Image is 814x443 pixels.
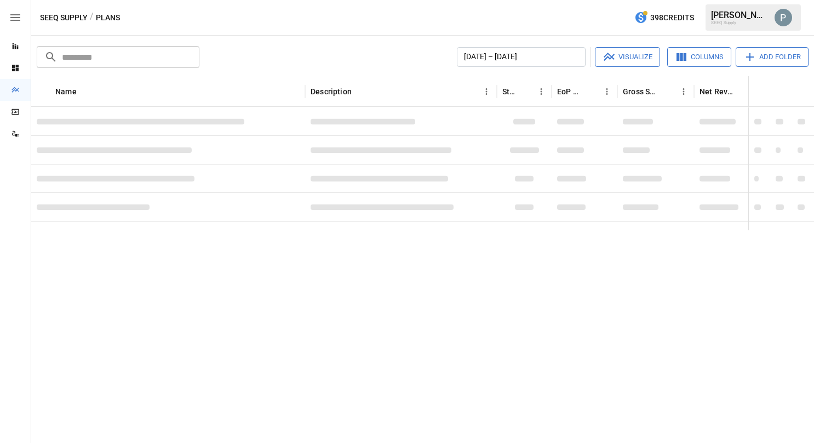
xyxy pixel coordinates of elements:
button: Paul schoenecker [768,2,799,33]
button: Sort [78,84,93,99]
button: Sort [353,84,368,99]
button: Sort [584,84,599,99]
div: Net Revenue [700,87,736,96]
span: 398 Credits [650,11,694,25]
button: Gross Sales column menu [676,84,691,99]
button: Columns [667,47,731,67]
div: Description [311,87,352,96]
div: Name [55,87,77,96]
button: [DATE] – [DATE] [457,47,586,67]
button: Status column menu [534,84,549,99]
div: Status [502,87,517,96]
div: Gross Sales [623,87,660,96]
img: Paul schoenecker [775,9,792,26]
div: / [90,11,94,25]
div: [PERSON_NAME] [711,10,768,20]
div: EoP Cash [557,87,583,96]
button: SEEQ Supply [40,11,88,25]
button: Add Folder [736,47,809,67]
button: Sort [661,84,676,99]
button: Visualize [595,47,660,67]
button: Description column menu [479,84,494,99]
div: SEEQ Supply [711,20,768,25]
button: Sort [737,84,753,99]
button: Sort [518,84,534,99]
button: 398Credits [630,8,698,28]
button: Sort [799,84,814,99]
button: EoP Cash column menu [599,84,615,99]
